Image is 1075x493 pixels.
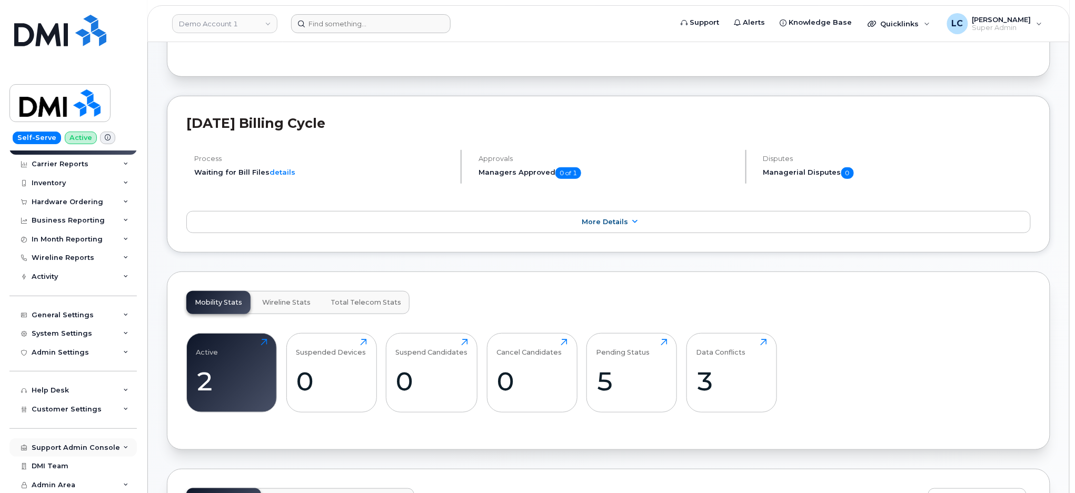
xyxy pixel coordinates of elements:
span: Support [690,17,719,28]
a: Active2 [196,339,267,406]
div: Suspend Candidates [396,339,468,356]
div: 3 [696,366,767,397]
span: Alerts [743,17,765,28]
div: Suspended Devices [296,339,366,356]
h4: Disputes [763,155,1031,163]
span: More Details [582,218,628,226]
a: Demo Account 1 [172,14,277,33]
a: Cancel Candidates0 [496,339,568,406]
a: Data Conflicts3 [696,339,767,406]
span: [PERSON_NAME] [972,15,1031,24]
span: Wireline Stats [262,298,311,307]
div: Active [196,339,218,356]
a: Alerts [726,12,772,33]
input: Find something... [291,14,451,33]
div: 0 [396,366,468,397]
span: 0 of 1 [555,167,581,179]
div: Pending Status [596,339,650,356]
div: 5 [596,366,668,397]
span: Super Admin [972,24,1031,32]
span: Total Telecom Stats [331,298,401,307]
div: Data Conflicts [696,339,745,356]
a: Suspend Candidates0 [396,339,468,406]
h4: Approvals [479,155,736,163]
span: LC [952,17,963,30]
a: Knowledge Base [772,12,860,33]
div: Quicklinks [861,13,938,34]
h5: Managers Approved [479,167,736,179]
span: Knowledge Base [789,17,852,28]
div: Logan Cole [940,13,1050,34]
h5: Managerial Disputes [763,167,1031,179]
div: Cancel Candidates [496,339,562,356]
h4: Process [194,155,452,163]
h2: [DATE] Billing Cycle [186,115,1031,131]
a: details [270,168,295,176]
a: Suspended Devices0 [296,339,367,406]
a: Support [673,12,726,33]
div: 0 [296,366,367,397]
div: 2 [196,366,267,397]
span: Quicklinks [881,19,919,28]
li: Waiting for Bill Files [194,167,452,177]
a: Pending Status5 [596,339,668,406]
span: 0 [841,167,854,179]
div: 0 [496,366,568,397]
